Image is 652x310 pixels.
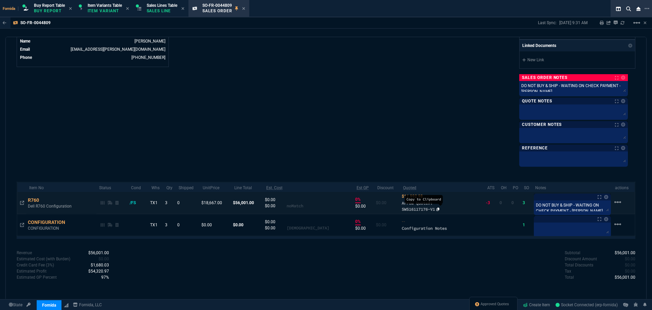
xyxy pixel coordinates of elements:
[565,256,597,262] p: undefined
[565,268,571,274] p: undefined
[202,8,232,14] p: Sales Order
[233,200,262,206] p: $56,001.00
[149,182,164,192] th: Whs
[17,250,32,256] p: undefined
[625,263,635,267] span: 0
[498,182,510,192] th: OH
[376,200,399,206] p: $0.00
[402,200,435,212] span: Arrow Quote#: SWS16117176-V1
[17,256,70,262] p: Cost with burden
[559,20,587,26] p: [DATE] 9:31 AM
[28,203,90,209] p: Dell R760 Configuration
[619,268,636,274] p: spec.value
[147,8,177,14] p: Sales Line
[485,182,498,192] th: ATS
[521,182,532,192] th: SO
[17,262,54,268] p: undefined
[265,219,287,225] p: $0.00
[355,225,373,231] p: $0.00
[511,200,514,205] span: 0
[357,185,369,190] abbr: Estimated using estimated Cost with Burden
[619,256,636,262] p: spec.value
[375,182,401,192] th: Discount
[623,5,634,13] nx-icon: Search
[265,197,287,203] p: $0.00
[500,200,502,205] span: 0
[202,3,232,8] span: SO-FR-0044809
[24,302,33,308] a: API TOKEN
[376,222,399,228] p: $0.00
[17,268,47,274] p: undefined
[95,274,109,280] p: spec.value
[625,269,635,274] span: 0
[565,274,574,280] p: undefined
[402,219,405,224] span: Quoted Cost
[134,39,165,44] a: [PERSON_NAME]
[92,256,109,262] p: spec.value
[614,198,622,206] mat-icon: Example home icon
[84,262,109,268] p: spec.value
[28,197,46,203] div: R760
[96,182,128,192] th: Status
[287,203,303,209] p: noMatch
[176,214,200,236] td: 0
[233,222,262,228] p: $0.00
[201,200,230,206] p: $18,667.00
[565,262,593,268] p: undefined
[644,20,647,26] a: Hide Workbench
[88,250,109,255] span: 56001
[287,225,329,231] p: [DEMOGRAPHIC_DATA]
[242,6,245,12] nx-icon: Close Tab
[3,6,18,11] span: Fornida
[486,200,490,205] span: -3
[69,6,72,12] nx-icon: Close Tab
[522,145,548,151] p: Reference
[532,182,612,192] th: Notes
[522,122,562,127] p: Customer Notes
[82,250,109,256] p: spec.value
[633,19,641,27] mat-icon: Example home icon
[101,275,109,280] span: 0.97
[265,203,287,209] p: $0.00
[28,226,90,231] p: CONFIGURATION
[645,5,649,12] nx-icon: Open New Tab
[126,6,129,12] nx-icon: Close Tab
[20,54,166,61] tr: undefined
[232,182,264,192] th: Line Total
[402,194,423,199] span: Quoted Cost
[355,196,361,203] p: 0%
[7,302,24,308] a: Global State
[615,250,635,255] span: 56001
[3,20,6,25] nx-icon: Back to Table
[164,192,176,214] td: 3
[71,302,104,308] a: msbcCompanyName
[130,200,142,206] div: /FS
[176,192,200,214] td: 0
[625,257,635,261] span: 0
[20,223,24,227] nx-icon: Open In Opposite Panel
[266,185,283,190] abbr: Estimated Cost with Burden
[201,222,230,228] p: $0.00
[556,302,618,308] a: jf5BtipoG0zIFIGdAAC5
[613,5,623,13] nx-icon: Split Panels
[98,257,109,261] span: Cost with burden
[17,192,635,214] tr: Dell R760 Configuration
[20,20,51,26] p: SO-FR-0044809
[176,182,200,192] th: Shipped
[131,55,165,60] a: 714-586-5495
[615,275,635,280] span: 56001
[88,269,109,274] span: 54320.97
[26,182,96,192] th: Item No
[510,182,522,192] th: PO
[20,39,30,44] span: Name
[265,225,287,231] p: $0.00
[200,182,232,192] th: UnitPrice
[612,182,635,192] th: actions
[20,200,24,205] nx-icon: Open In Opposite Panel
[91,263,109,267] span: 1680.03
[565,250,580,256] p: undefined
[556,303,618,307] span: Socket Connected (erp-fornida)
[522,75,567,80] p: Sales Order Notes
[520,300,553,310] a: Create Item
[82,268,109,274] p: spec.value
